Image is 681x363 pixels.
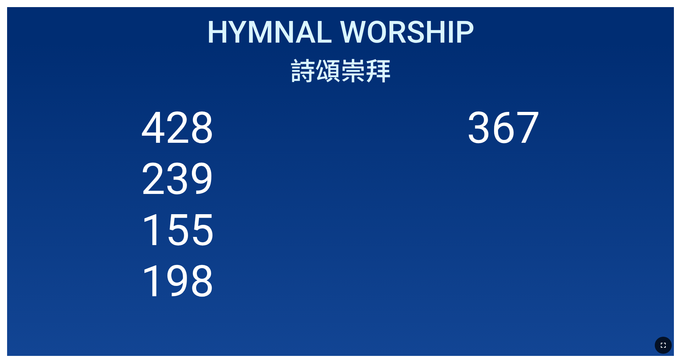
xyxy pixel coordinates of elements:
[467,102,540,153] li: 367
[141,102,214,153] li: 428
[141,205,214,256] li: 155
[141,256,214,307] li: 198
[290,51,391,87] span: 詩頌崇拜
[207,14,475,50] span: Hymnal Worship
[141,153,214,205] li: 239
